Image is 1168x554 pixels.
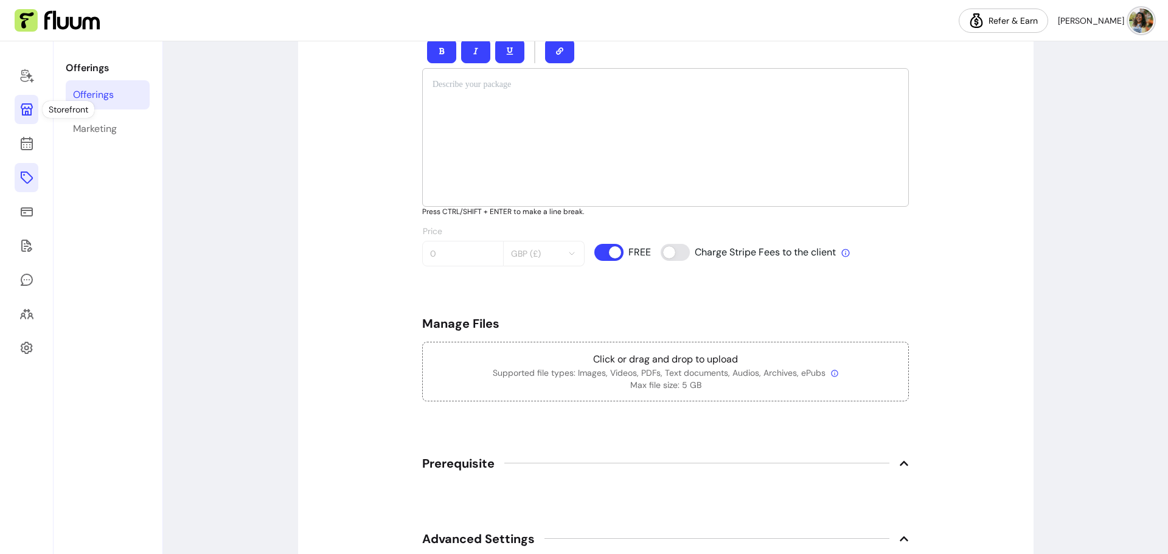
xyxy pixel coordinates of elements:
[422,530,535,547] span: Advanced Settings
[66,61,150,75] p: Offerings
[73,88,114,102] div: Offerings
[15,231,38,260] a: Forms
[1129,9,1153,33] img: avatar
[15,333,38,362] a: Settings
[433,352,899,367] p: Click or drag and drop to upload
[15,61,38,90] a: Home
[661,244,837,261] input: Charge Stripe Fees to the client
[594,244,650,261] input: FREE
[15,163,38,192] a: Offerings
[422,315,909,332] h5: Manage Files
[15,95,38,124] a: Storefront
[1058,9,1153,33] button: avatar[PERSON_NAME]
[1058,15,1124,27] span: [PERSON_NAME]
[433,367,899,379] p: Supported file types: Images, Videos, PDFs, Text documents, Audios, Archives, ePubs
[15,265,38,294] a: My Messages
[15,9,100,32] img: Fluum Logo
[422,455,495,472] span: Prerequisite
[66,80,150,109] a: Offerings
[15,299,38,328] a: Clients
[43,101,94,118] div: Storefront
[433,379,899,391] p: Max file size: 5 GB
[73,122,117,136] div: Marketing
[423,226,442,237] span: Price
[959,9,1048,33] a: Refer & Earn
[66,114,150,144] a: Marketing
[15,129,38,158] a: Calendar
[422,207,909,216] p: Press CTRL/SHIFT + ENTER to make a line break.
[15,197,38,226] a: Sales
